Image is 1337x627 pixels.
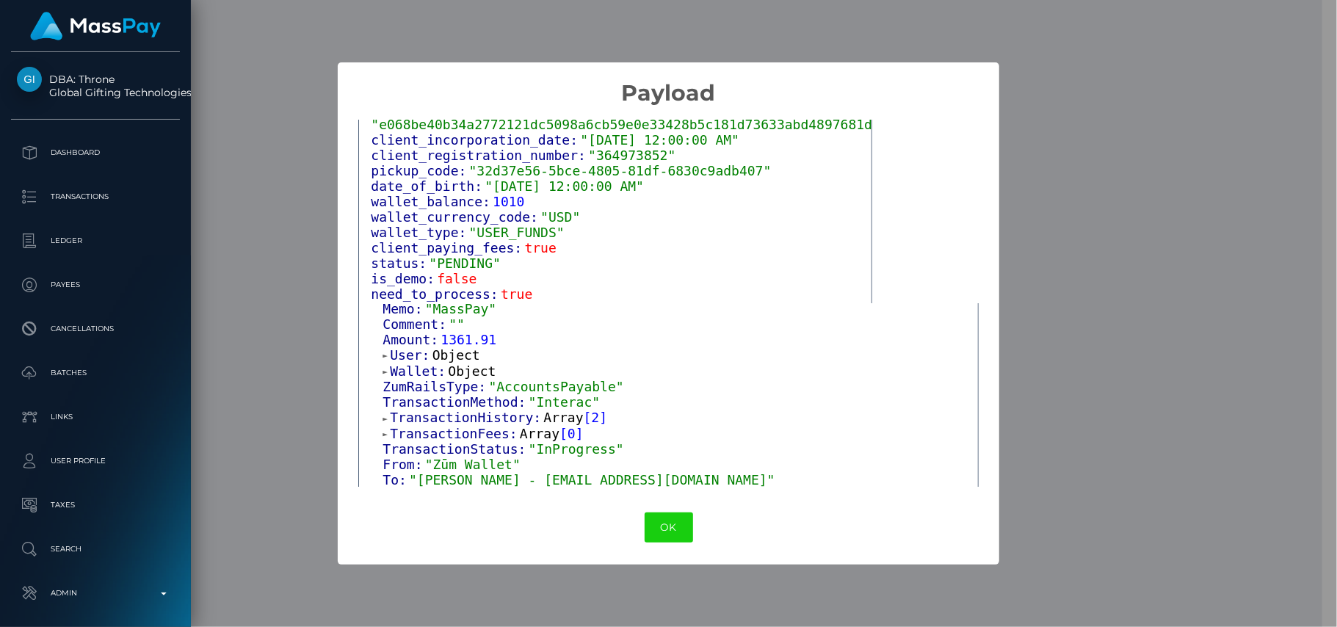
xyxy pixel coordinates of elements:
[520,426,559,441] span: Array
[383,332,441,347] span: Amount:
[371,225,468,240] span: wallet_type:
[501,286,532,302] span: true
[371,209,540,225] span: wallet_currency_code:
[17,494,174,516] p: Taxes
[17,582,174,604] p: Admin
[371,302,540,317] span: actual_source_amount:
[390,363,448,379] span: Wallet:
[17,67,42,92] img: Global Gifting Technologies Inc
[30,12,161,40] img: MassPay Logo
[529,394,601,410] span: "Interac"
[529,441,624,457] span: "InProgress"
[371,132,580,148] span: client_incorporation_date:
[437,271,477,286] span: false
[429,255,501,271] span: "PENDING"
[383,379,488,394] span: ZumRailsType:
[588,148,675,163] span: "364973852"
[469,225,565,240] span: "USER_FUNDS"
[425,457,521,472] span: "Zūm Wallet"
[371,286,501,302] span: need_to_process:
[580,132,739,148] span: "[DATE] 12:00:00 AM"
[540,302,667,317] span: 986.954870223999
[383,457,424,472] span: From:
[338,62,1000,106] h2: Payload
[371,240,524,255] span: client_paying_fees:
[383,472,409,488] span: To:
[599,410,607,425] span: ]
[17,450,174,472] p: User Profile
[371,178,485,194] span: date_of_birth:
[493,194,524,209] span: 1010
[525,240,557,255] span: true
[17,142,174,164] p: Dashboard
[390,347,432,363] span: User:
[540,209,580,225] span: "USD"
[409,472,775,488] span: "[PERSON_NAME] - [EMAIL_ADDRESS][DOMAIN_NAME]"
[383,394,528,410] span: TransactionMethod:
[371,255,429,271] span: status:
[559,426,568,441] span: [
[17,406,174,428] p: Links
[441,332,496,347] span: 1361.91
[383,301,424,316] span: Memo:
[469,163,772,178] span: "32d37e56-5bce-4805-81df-6830c9adb407"
[591,410,599,425] span: 2
[17,538,174,560] p: Search
[371,148,588,163] span: client_registration_number:
[485,178,644,194] span: "[DATE] 12:00:00 AM"
[17,274,174,296] p: Payees
[371,163,468,178] span: pickup_code:
[383,316,449,332] span: Comment:
[568,426,576,441] span: 0
[584,410,592,425] span: [
[17,230,174,252] p: Ledger
[371,271,437,286] span: is_demo:
[543,410,583,425] span: Array
[371,194,493,209] span: wallet_balance:
[448,363,496,379] span: Object
[576,426,584,441] span: ]
[17,186,174,208] p: Transactions
[17,362,174,384] p: Batches
[11,73,180,99] span: DBA: Throne Global Gifting Technologies Inc
[390,426,520,441] span: TransactionFees:
[645,512,693,543] button: OK
[390,410,543,425] span: TransactionHistory:
[489,379,624,394] span: "AccountsPayable"
[383,441,528,457] span: TransactionStatus:
[17,318,174,340] p: Cancellations
[449,316,465,332] span: ""
[432,347,480,363] span: Object
[425,301,497,316] span: "MassPay"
